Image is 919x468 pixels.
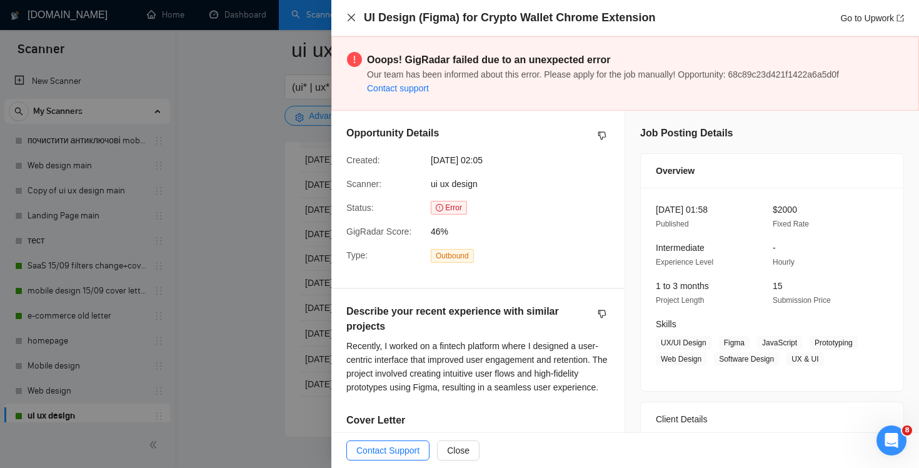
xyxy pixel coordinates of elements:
[656,205,708,215] span: [DATE] 01:58
[436,204,443,211] span: exclamation-circle
[595,128,610,143] button: dislike
[346,413,405,428] h5: Cover Letter
[346,440,429,460] button: Contact Support
[640,126,733,141] h5: Job Posting Details
[840,13,904,23] a: Go to Upworkexport
[656,281,709,291] span: 1 to 3 months
[876,425,906,455] iframe: Intercom live chat
[656,164,695,178] span: Overview
[714,352,779,366] span: Software Design
[347,52,362,67] span: exclamation-circle
[364,10,655,26] h4: UI Design (Figma) for Crypto Wallet Chrome Extension
[786,352,823,366] span: UX & UI
[346,13,356,23] button: Close
[346,250,368,260] span: Type:
[431,201,467,215] span: Error
[431,249,474,263] span: Outbound
[656,258,713,267] span: Experience Level
[773,281,783,291] span: 15
[346,339,610,394] div: Recently, I worked on a fintech platform where I designed a user-centric interface that improved ...
[719,336,750,350] span: Figma
[656,220,689,228] span: Published
[346,304,570,334] h5: Describe your recent experience with similar projects
[346,13,356,23] span: close
[598,309,606,319] span: dislike
[773,243,776,253] span: -
[346,203,374,213] span: Status:
[367,83,429,93] a: Contact support
[346,226,411,237] span: GigRadar Score:
[773,205,797,215] span: $2000
[773,296,831,305] span: Submission Price
[367,54,610,65] strong: Ooops! GigRadar failed due to an unexpected error
[598,131,606,141] span: dislike
[447,444,470,457] span: Close
[656,243,705,253] span: Intermediate
[757,336,802,350] span: JavaScript
[902,425,912,435] span: 8
[656,352,706,366] span: Web Design
[346,179,381,189] span: Scanner:
[773,258,795,267] span: Hourly
[431,225,618,238] span: 46%
[431,179,478,189] span: ui ux design
[773,220,809,228] span: Fixed Rate
[656,296,704,305] span: Project Length
[346,155,380,165] span: Created:
[431,153,618,167] span: [DATE] 02:05
[356,444,419,457] span: Contact Support
[595,307,610,322] button: dislike
[437,440,480,460] button: Close
[346,126,439,141] h5: Opportunity Details
[810,336,858,350] span: Prototyping
[656,336,711,350] span: UX/UI Design
[367,69,839,79] span: Our team has been informed about this error. Please apply for the job manually! Opportunity: 68c8...
[896,14,904,22] span: export
[656,319,676,329] span: Skills
[656,402,888,436] div: Client Details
